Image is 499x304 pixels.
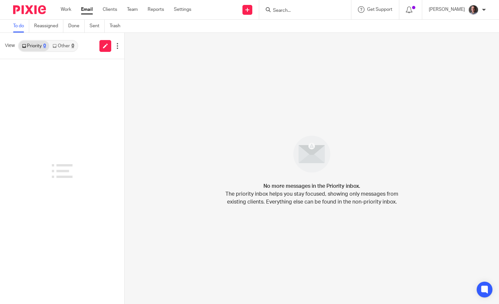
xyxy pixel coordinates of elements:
a: Other0 [49,41,77,51]
a: Team [127,6,138,13]
a: Work [61,6,71,13]
a: Settings [174,6,191,13]
a: Email [81,6,93,13]
a: Reassigned [34,20,63,33]
a: Priority0 [19,41,49,51]
a: Sent [90,20,105,33]
a: Done [68,20,85,33]
a: Reports [148,6,164,13]
a: Clients [103,6,117,13]
a: To do [13,20,29,33]
h4: No more messages in the Priority inbox. [263,182,360,190]
span: Get Support [367,7,392,12]
span: View [5,42,15,49]
input: Search [272,8,331,14]
img: image [289,131,335,177]
div: 0 [72,44,74,48]
p: The priority inbox helps you stay focused, showing only messages from existing clients. Everythin... [225,190,399,206]
a: Trash [110,20,125,33]
div: 0 [43,44,46,48]
img: Pixie [13,5,46,14]
img: CP%20Headshot.jpeg [468,5,479,15]
p: [PERSON_NAME] [429,6,465,13]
